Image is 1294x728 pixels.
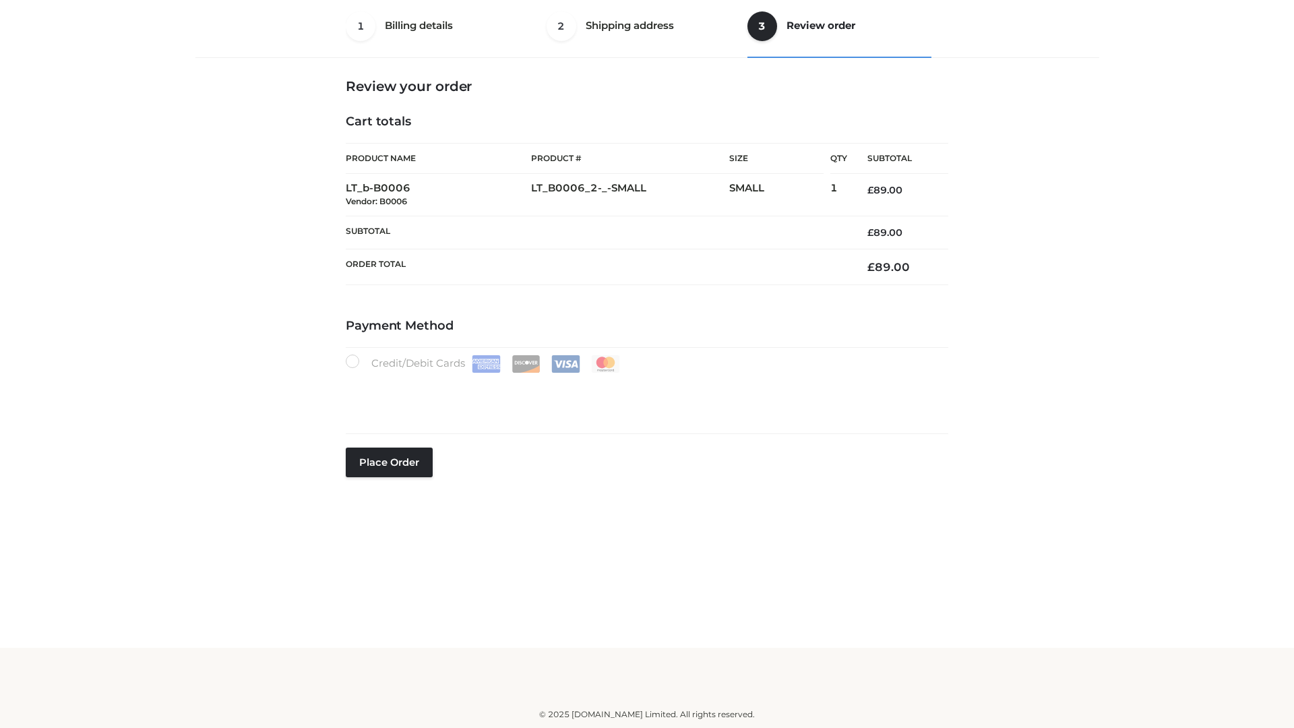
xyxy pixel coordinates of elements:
small: Vendor: B0006 [346,196,407,206]
span: £ [867,226,873,239]
th: Subtotal [346,216,847,249]
img: Discover [512,355,541,373]
button: Place order [346,448,433,477]
td: LT_b-B0006 [346,174,531,216]
iframe: Secure payment input frame [343,370,946,419]
span: £ [867,260,875,274]
bdi: 89.00 [867,184,902,196]
h4: Payment Method [346,319,948,334]
img: Mastercard [591,355,620,373]
th: Order Total [346,249,847,285]
th: Product # [531,143,729,174]
th: Subtotal [847,144,948,174]
h3: Review your order [346,78,948,94]
th: Size [729,144,824,174]
td: 1 [830,174,847,216]
img: Amex [472,355,501,373]
td: LT_B0006_2-_-SMALL [531,174,729,216]
td: SMALL [729,174,830,216]
span: £ [867,184,873,196]
bdi: 89.00 [867,226,902,239]
th: Product Name [346,143,531,174]
bdi: 89.00 [867,260,910,274]
img: Visa [551,355,580,373]
div: © 2025 [DOMAIN_NAME] Limited. All rights reserved. [200,708,1094,721]
label: Credit/Debit Cards [346,355,621,373]
h4: Cart totals [346,115,948,129]
th: Qty [830,143,847,174]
